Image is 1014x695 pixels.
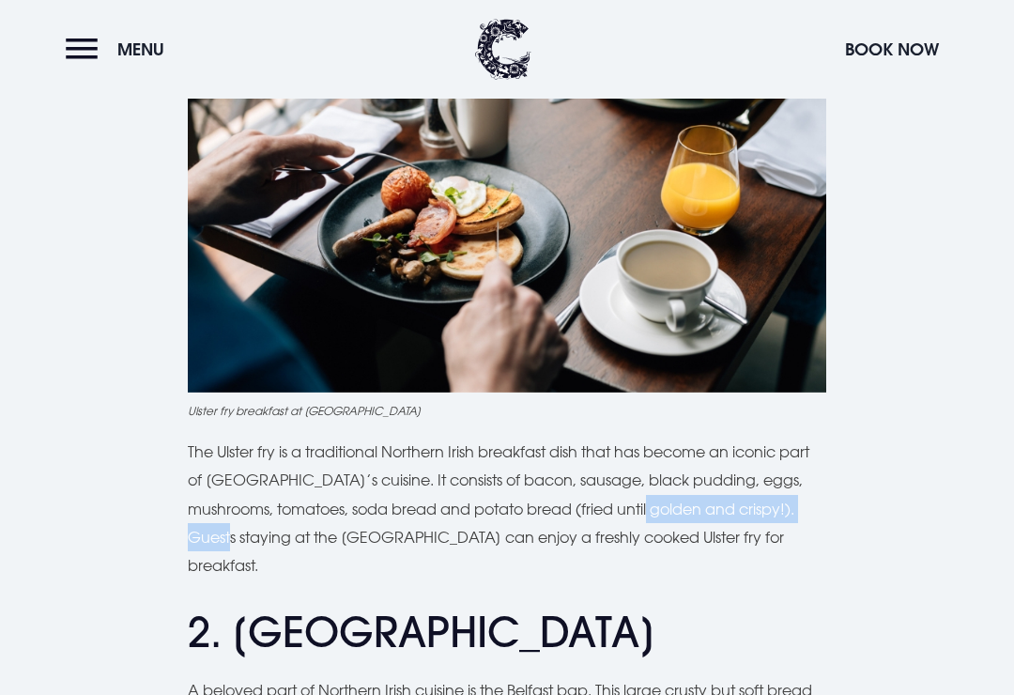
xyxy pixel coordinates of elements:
span: Menu [117,39,164,60]
button: Book Now [836,29,948,69]
h2: 2. [GEOGRAPHIC_DATA] [188,608,826,657]
button: Menu [66,29,174,69]
p: The Ulster fry is a traditional Northern Irish breakfast dish that has become an iconic part of [... [188,438,826,580]
figcaption: Ulster fry breakfast at [GEOGRAPHIC_DATA] [188,402,826,419]
img: Clandeboye Lodge [475,19,531,80]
